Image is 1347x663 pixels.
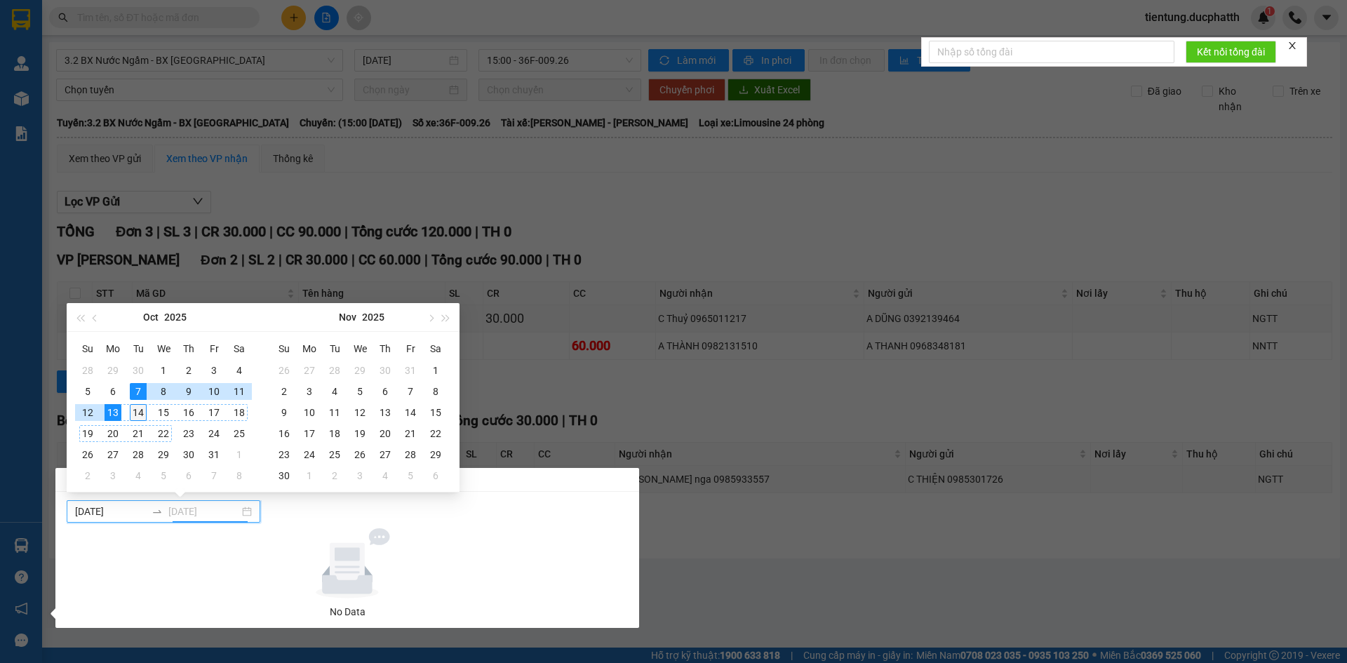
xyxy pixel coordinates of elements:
[351,467,368,484] div: 3
[373,381,398,402] td: 2025-11-06
[206,467,222,484] div: 7
[377,425,394,442] div: 20
[427,383,444,400] div: 8
[373,423,398,444] td: 2025-11-20
[201,381,227,402] td: 2025-10-10
[155,404,172,421] div: 15
[100,360,126,381] td: 2025-09-29
[151,402,176,423] td: 2025-10-15
[100,423,126,444] td: 2025-10-20
[180,467,197,484] div: 6
[423,444,448,465] td: 2025-11-29
[276,383,293,400] div: 2
[398,337,423,360] th: Fr
[151,444,176,465] td: 2025-10-29
[377,383,394,400] div: 6
[176,444,201,465] td: 2025-10-30
[377,362,394,379] div: 30
[231,425,248,442] div: 25
[347,337,373,360] th: We
[276,467,293,484] div: 30
[276,362,293,379] div: 26
[151,423,176,444] td: 2025-10-22
[272,360,297,381] td: 2025-10-26
[402,446,419,463] div: 28
[130,362,147,379] div: 30
[322,381,347,402] td: 2025-11-04
[151,337,176,360] th: We
[351,362,368,379] div: 29
[100,337,126,360] th: Mo
[326,446,343,463] div: 25
[79,467,96,484] div: 2
[272,465,297,486] td: 2025-11-30
[347,381,373,402] td: 2025-11-05
[227,381,252,402] td: 2025-10-11
[79,383,96,400] div: 5
[423,465,448,486] td: 2025-12-06
[155,446,172,463] div: 29
[272,381,297,402] td: 2025-11-02
[351,446,368,463] div: 26
[201,402,227,423] td: 2025-10-17
[351,425,368,442] div: 19
[929,41,1174,63] input: Nhập số tổng đài
[126,337,151,360] th: Tu
[322,423,347,444] td: 2025-11-18
[201,337,227,360] th: Fr
[297,337,322,360] th: Mo
[227,337,252,360] th: Sa
[326,362,343,379] div: 28
[75,465,100,486] td: 2025-11-02
[206,425,222,442] div: 24
[227,423,252,444] td: 2025-10-25
[347,360,373,381] td: 2025-10-29
[322,444,347,465] td: 2025-11-25
[155,383,172,400] div: 8
[377,446,394,463] div: 27
[373,465,398,486] td: 2025-12-04
[398,402,423,423] td: 2025-11-14
[373,360,398,381] td: 2025-10-30
[151,360,176,381] td: 2025-10-01
[75,360,100,381] td: 2025-09-28
[126,423,151,444] td: 2025-10-21
[423,381,448,402] td: 2025-11-08
[1197,44,1265,60] span: Kết nối tổng đài
[79,404,96,421] div: 12
[398,381,423,402] td: 2025-11-07
[180,362,197,379] div: 2
[276,446,293,463] div: 23
[398,423,423,444] td: 2025-11-21
[126,381,151,402] td: 2025-10-07
[322,360,347,381] td: 2025-10-28
[423,402,448,423] td: 2025-11-15
[180,404,197,421] div: 16
[155,362,172,379] div: 1
[347,444,373,465] td: 2025-11-26
[347,465,373,486] td: 2025-12-03
[272,444,297,465] td: 2025-11-23
[272,337,297,360] th: Su
[272,423,297,444] td: 2025-11-16
[75,402,100,423] td: 2025-10-12
[427,446,444,463] div: 29
[398,465,423,486] td: 2025-12-05
[126,465,151,486] td: 2025-11-04
[227,402,252,423] td: 2025-10-18
[201,360,227,381] td: 2025-10-03
[126,402,151,423] td: 2025-10-14
[130,467,147,484] div: 4
[322,465,347,486] td: 2025-12-02
[297,423,322,444] td: 2025-11-17
[206,446,222,463] div: 31
[105,467,121,484] div: 3
[398,360,423,381] td: 2025-10-31
[79,446,96,463] div: 26
[373,337,398,360] th: Th
[151,465,176,486] td: 2025-11-05
[402,362,419,379] div: 31
[297,402,322,423] td: 2025-11-10
[326,404,343,421] div: 11
[151,381,176,402] td: 2025-10-08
